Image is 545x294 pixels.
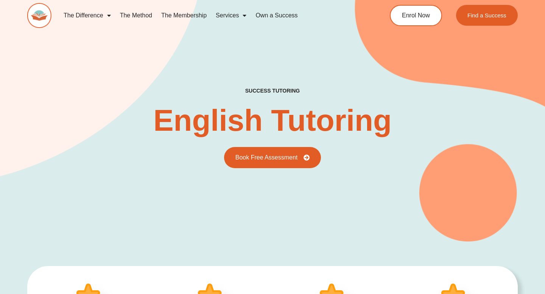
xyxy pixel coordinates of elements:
[153,105,392,136] h2: English Tutoring
[211,7,251,24] a: Services
[157,7,211,24] a: The Membership
[251,7,302,24] a: Own a Success
[224,147,321,168] a: Book Free Assessment
[59,7,362,24] nav: Menu
[59,7,115,24] a: The Difference
[456,5,518,26] a: Find a Success
[245,87,300,94] h2: success tutoring
[402,12,430,19] span: Enrol Now
[235,155,298,161] span: Book Free Assessment
[467,12,506,18] span: Find a Success
[390,5,442,26] a: Enrol Now
[115,7,157,24] a: The Method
